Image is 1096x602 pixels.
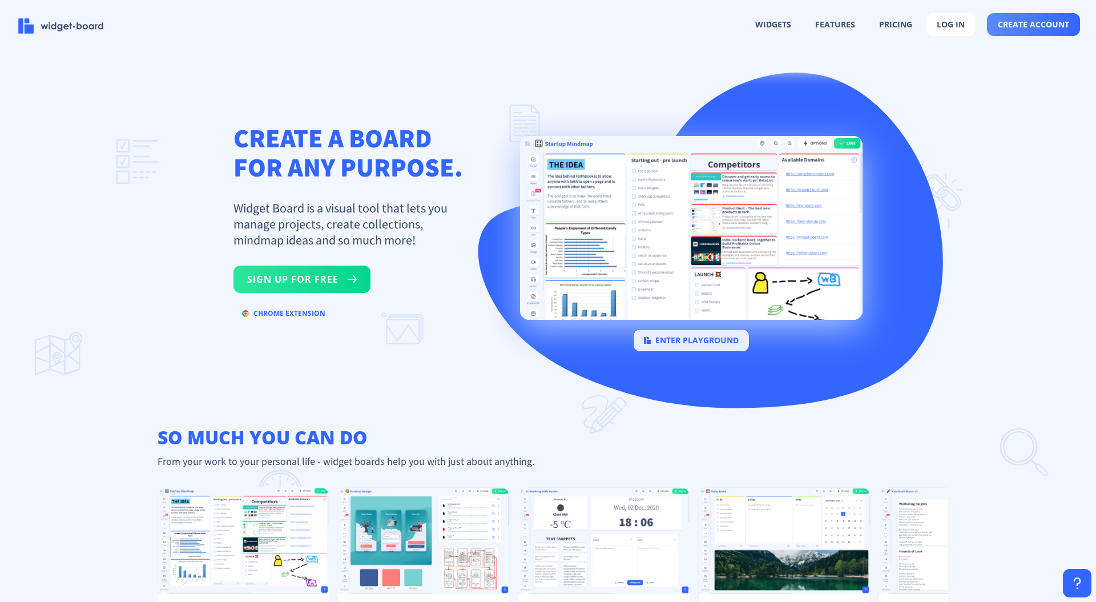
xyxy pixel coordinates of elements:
[633,329,750,352] button: enter playground
[148,455,948,468] p: From your work to your personal life - widget boards help you with just about anything.
[987,13,1080,36] button: create account
[644,337,651,344] img: logo.svg
[926,13,976,36] button: log in
[233,266,370,293] button: sign up for free
[233,311,334,322] a: chrome extension
[233,123,463,182] h1: CREATE A BOARD FOR ANY PURPOSE.
[233,200,462,248] p: Widget Board is a visual tool that lets you manage projects, create collections, mindmap ideas an...
[148,426,948,449] h2: so much you can do
[18,18,104,34] img: logo-name.svg
[805,14,865,35] button: features
[233,304,334,323] button: chrome extension
[998,20,1069,29] span: create account
[869,14,922,35] button: pricing
[745,14,801,35] button: widgets
[242,310,249,317] img: chrome.svg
